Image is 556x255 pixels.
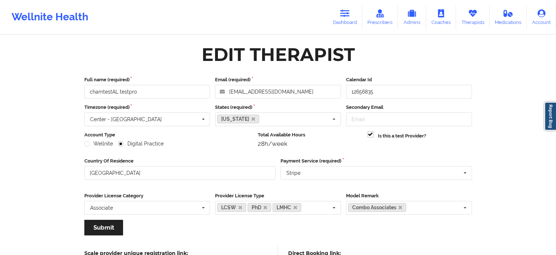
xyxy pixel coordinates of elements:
[426,5,456,29] a: Coaches
[84,141,113,147] label: Wellnite
[215,104,341,111] label: States (required)
[90,117,162,122] div: Center - [GEOGRAPHIC_DATA]
[202,43,355,66] div: Edit Therapist
[362,5,398,29] a: Prescribers
[273,203,301,212] a: LMHC
[84,220,123,235] button: Submit
[258,140,362,147] div: 28h/week
[84,192,210,200] label: Provider License Category
[378,132,426,140] label: Is this a test Provider?
[84,157,276,165] label: Country Of Residence
[346,112,472,126] input: Email
[346,76,472,83] label: Calendar Id
[527,5,556,29] a: Account
[90,205,113,210] div: Associate
[281,157,472,165] label: Payment Service (required)
[248,203,271,212] a: PhD
[490,5,527,29] a: Medications
[84,131,253,139] label: Account Type
[456,5,490,29] a: Therapists
[348,203,407,212] a: Combo Associates
[215,192,341,200] label: Provider License Type
[398,5,426,29] a: Admins
[118,141,164,147] label: Digital Practice
[346,192,472,200] label: Model Remark
[215,76,341,83] label: Email (required)
[328,5,362,29] a: Dashboard
[217,115,259,123] a: [US_STATE]
[544,102,556,131] a: Report Bug
[286,170,300,176] div: Stripe
[346,85,472,99] input: Calendar Id
[84,85,210,99] input: Full name
[84,76,210,83] label: Full name (required)
[215,85,341,99] input: Email address
[258,131,362,139] label: Total Available Hours
[84,104,210,111] label: Timezone (required)
[217,203,246,212] a: LCSW
[346,104,472,111] label: Secondary Email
